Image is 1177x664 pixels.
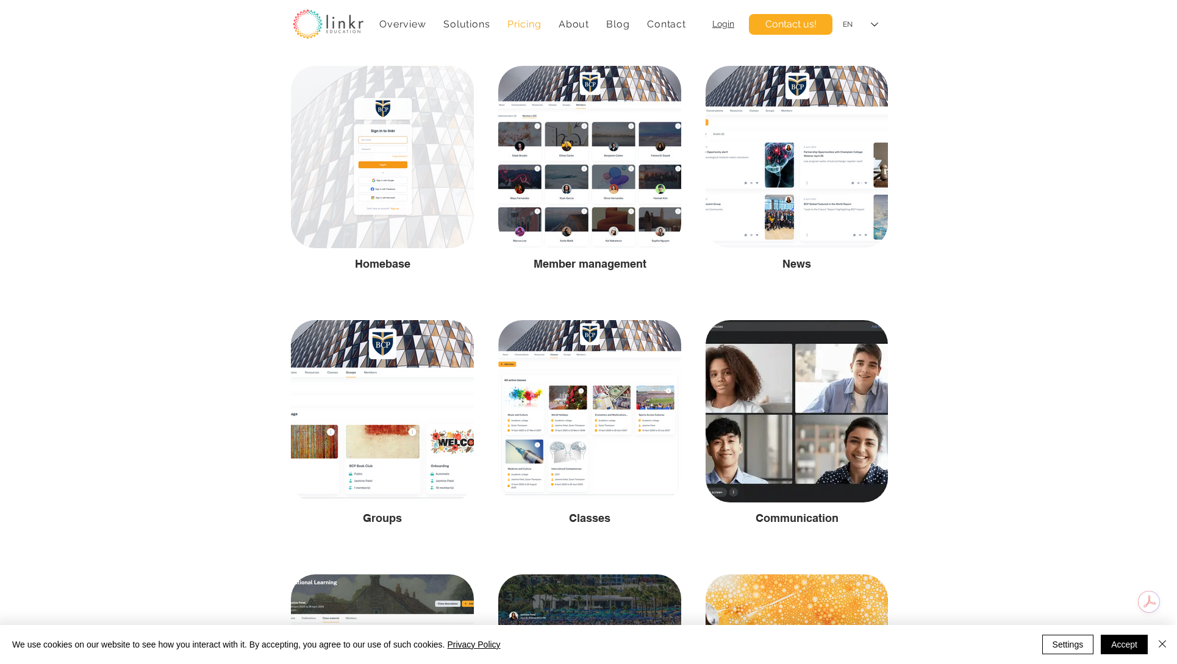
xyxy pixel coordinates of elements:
a: Privacy Policy [447,640,500,649]
span: Classes [569,512,610,524]
img: Close [1155,637,1170,651]
span: Overview [379,18,426,30]
span: Blog [606,18,629,30]
button: Settings [1042,635,1094,654]
span: Communication [756,512,839,524]
div: About [553,12,596,36]
div: Language Selector: English [834,11,887,38]
span: Contact [647,18,686,30]
span: News [782,257,811,270]
nav: Site [373,12,692,36]
button: Close [1155,635,1170,654]
span: We use cookies on our website to see how you interact with it. By accepting, you agree to our use... [12,639,501,650]
img: linkr_logo_transparentbg.png [293,9,363,39]
a: Contact us! [749,14,832,35]
a: Overview [373,12,432,36]
span: Groups [363,512,402,524]
span: About [559,18,589,30]
span: Member management [534,257,646,270]
a: Login [712,19,734,29]
button: Accept [1101,635,1148,654]
a: Pricing [501,12,548,36]
span: Pricing [507,18,542,30]
span: Solutions [443,18,490,30]
div: Solutions [437,12,496,36]
a: Blog [600,12,636,36]
span: Contact us! [765,18,817,31]
a: Contact [641,12,692,36]
span: Homebase [355,257,410,270]
div: EN [843,20,853,30]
